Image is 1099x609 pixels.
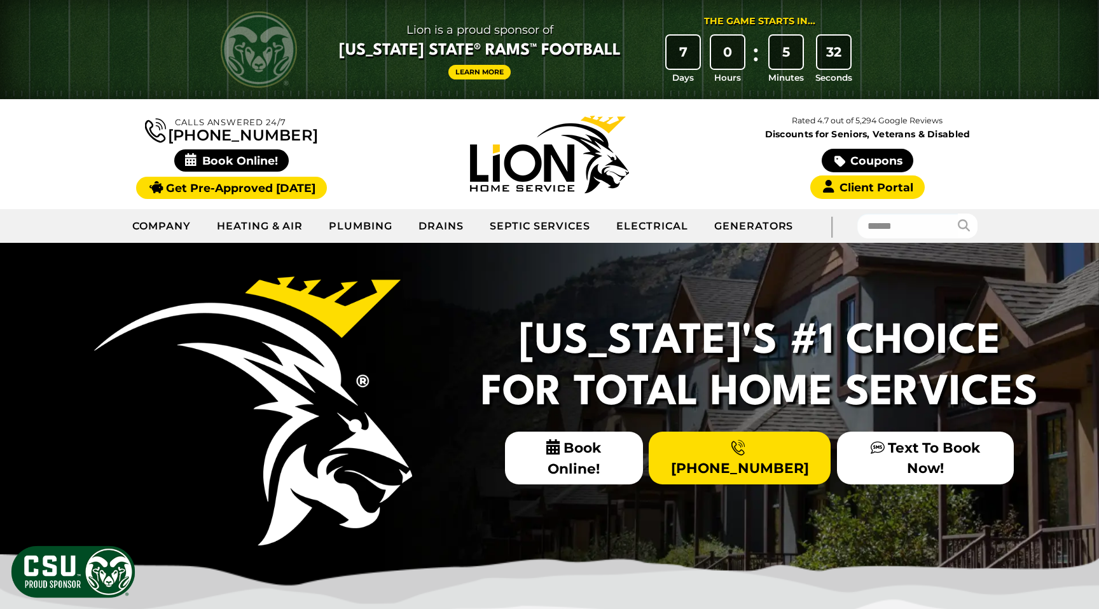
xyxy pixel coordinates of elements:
[810,175,925,199] a: Client Portal
[817,36,850,69] div: 32
[339,40,621,62] span: [US_STATE] State® Rams™ Football
[505,432,643,484] span: Book Online!
[704,15,815,29] div: The Game Starts in...
[708,114,1026,128] p: Rated 4.7 out of 5,294 Google Reviews
[815,71,852,84] span: Seconds
[806,209,857,243] div: |
[470,116,629,193] img: Lion Home Service
[316,210,406,242] a: Plumbing
[604,210,702,242] a: Electrical
[174,149,289,172] span: Book Online!
[406,210,477,242] a: Drains
[770,36,803,69] div: 5
[649,432,831,484] a: [PHONE_NUMBER]
[672,71,694,84] span: Days
[145,116,318,143] a: [PHONE_NUMBER]
[750,36,763,85] div: :
[768,71,804,84] span: Minutes
[120,210,204,242] a: Company
[822,149,913,172] a: Coupons
[204,210,316,242] a: Heating & Air
[711,130,1024,139] span: Discounts for Seniors, Veterans & Disabled
[221,11,297,88] img: CSU Rams logo
[10,544,137,599] img: CSU Sponsor Badge
[714,71,741,84] span: Hours
[448,65,511,79] a: Learn More
[837,432,1014,484] a: Text To Book Now!
[711,36,744,69] div: 0
[473,317,1046,419] h2: [US_STATE]'s #1 Choice For Total Home Services
[702,210,806,242] a: Generators
[339,20,621,40] span: Lion is a proud sponsor of
[477,210,604,242] a: Septic Services
[667,36,700,69] div: 7
[136,177,326,199] a: Get Pre-Approved [DATE]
